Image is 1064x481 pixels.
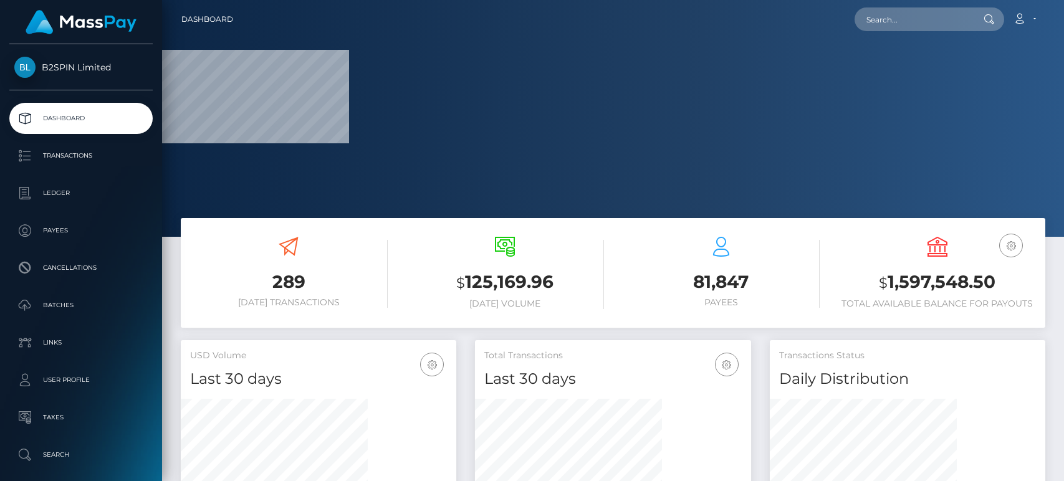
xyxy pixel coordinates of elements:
[190,368,447,390] h4: Last 30 days
[879,274,888,292] small: $
[623,297,820,308] h6: Payees
[456,274,465,292] small: $
[779,350,1036,362] h5: Transactions Status
[14,221,148,240] p: Payees
[406,270,604,295] h3: 125,169.96
[190,350,447,362] h5: USD Volume
[9,364,153,396] a: User Profile
[9,103,153,134] a: Dashboard
[623,270,820,294] h3: 81,847
[9,178,153,209] a: Ledger
[14,57,36,78] img: B2SPIN Limited
[14,146,148,165] p: Transactions
[838,298,1036,309] h6: Total Available Balance for Payouts
[9,439,153,470] a: Search
[181,6,233,32] a: Dashboard
[484,350,741,362] h5: Total Transactions
[14,109,148,128] p: Dashboard
[14,371,148,389] p: User Profile
[14,259,148,277] p: Cancellations
[9,140,153,171] a: Transactions
[9,215,153,246] a: Payees
[779,368,1036,390] h4: Daily Distribution
[14,296,148,315] p: Batches
[14,408,148,427] p: Taxes
[14,333,148,352] p: Links
[855,7,972,31] input: Search...
[9,327,153,358] a: Links
[14,184,148,202] p: Ledger
[9,62,153,73] span: B2SPIN Limited
[14,445,148,464] p: Search
[190,270,388,294] h3: 289
[9,402,153,433] a: Taxes
[26,10,137,34] img: MassPay Logo
[484,368,741,390] h4: Last 30 days
[9,290,153,321] a: Batches
[9,252,153,283] a: Cancellations
[406,298,604,309] h6: [DATE] Volume
[190,297,388,308] h6: [DATE] Transactions
[838,270,1036,295] h3: 1,597,548.50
